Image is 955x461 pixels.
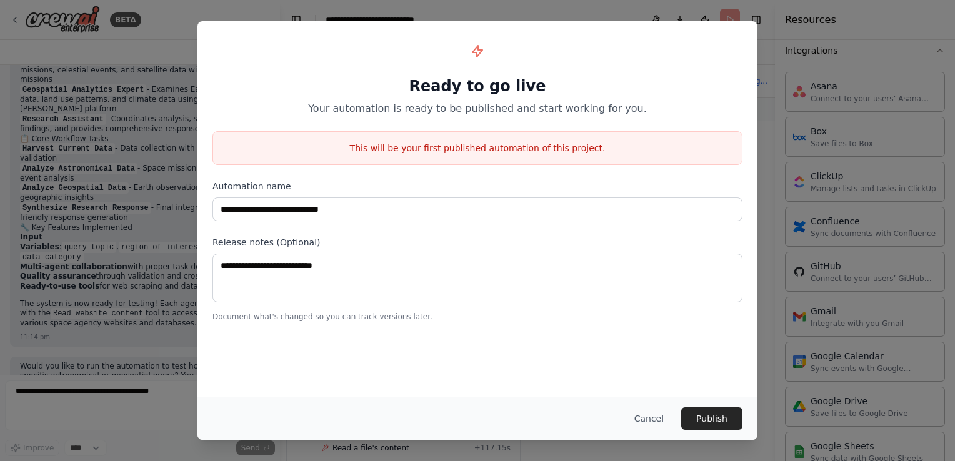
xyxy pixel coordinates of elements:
[212,76,742,96] h1: Ready to go live
[213,142,742,154] p: This will be your first published automation of this project.
[624,407,674,430] button: Cancel
[681,407,742,430] button: Publish
[212,101,742,116] p: Your automation is ready to be published and start working for you.
[212,180,742,192] label: Automation name
[212,312,742,322] p: Document what's changed so you can track versions later.
[212,236,742,249] label: Release notes (Optional)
